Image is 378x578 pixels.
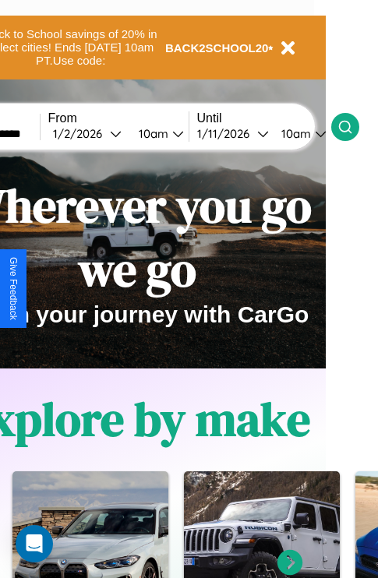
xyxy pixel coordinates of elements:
button: 10am [269,125,331,142]
button: 1/2/2026 [48,125,126,142]
div: Give Feedback [8,257,19,320]
div: 10am [274,126,315,141]
div: 10am [131,126,172,141]
label: From [48,111,189,125]
button: 10am [126,125,189,142]
b: BACK2SCHOOL20 [165,41,269,55]
div: Open Intercom Messenger [16,525,53,562]
label: Until [197,111,331,125]
div: 1 / 2 / 2026 [53,126,110,141]
div: 1 / 11 / 2026 [197,126,257,141]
